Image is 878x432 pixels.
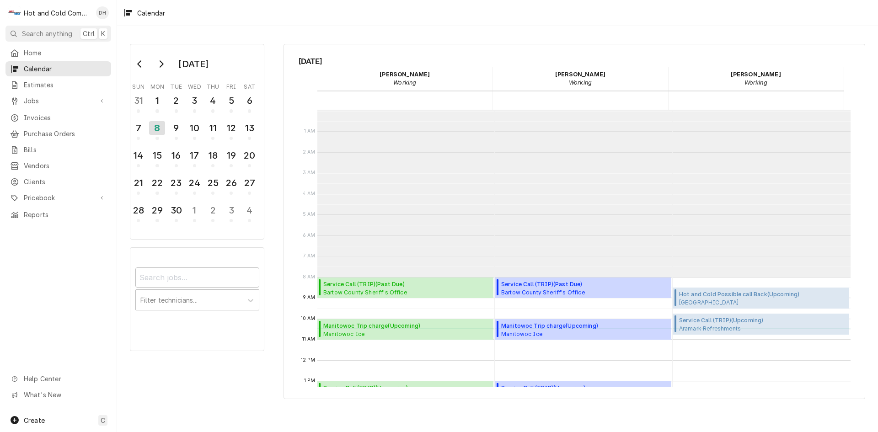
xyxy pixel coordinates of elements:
span: Manitowoc Trip charge ( Upcoming ) [501,322,644,330]
span: Service Call (TRIP) ( Upcoming ) [679,316,847,325]
span: [DATE] [299,55,851,67]
em: Working [393,79,416,86]
span: C [101,416,105,425]
div: 25 [206,176,220,190]
div: 28 [131,203,145,217]
button: Go to previous month [131,57,149,71]
th: Sunday [129,80,148,91]
div: 4 [206,94,220,107]
div: 1 [150,94,164,107]
span: 9 AM [300,294,318,301]
button: Search anythingCtrlK [5,26,111,42]
div: 9 [169,121,183,135]
span: Service Call (TRIP) ( Past Due ) [323,280,407,288]
div: Daryl Harris's Avatar [96,6,109,19]
a: Home [5,45,111,60]
span: Service Call (TRIP) ( Upcoming ) [323,384,408,392]
th: Thursday [204,80,222,91]
div: 2 [206,203,220,217]
span: Service Call (TRIP) ( Past Due ) [501,280,585,288]
div: Service Call (TRIP)(Upcoming)Aramark Refreshments[PERSON_NAME] / [STREET_ADDRESS][PERSON_NAME][PE... [673,314,849,335]
a: Go to Pricebook [5,190,111,205]
strong: [PERSON_NAME] [731,71,781,78]
a: Purchase Orders [5,126,111,141]
div: 24 [187,176,202,190]
div: [DATE] [175,56,212,72]
div: Hot and Cold Commercial Kitchens, Inc.'s Avatar [8,6,21,19]
span: Invoices [24,113,107,123]
span: 3 AM [300,169,318,176]
a: Invoices [5,110,111,125]
span: 2 AM [300,149,318,156]
span: Hot and Cold Possible call Back ( Upcoming ) [679,290,847,299]
div: DH [96,6,109,19]
span: 8 AM [300,273,318,281]
div: [Service] Service Call (TRIP) Aramark Refreshments Sherwin-Williams / 13129 Harland Dr NE, Coving... [673,314,849,335]
div: [Service] Manitowoc Trip charge Manitowoc Ice Baladi Coffee / 3061 George Busbee Pkwy NW, Kennesa... [495,319,671,340]
div: 29 [150,203,164,217]
div: Service Call (TRIP)(Past Due)Bartow County Sheriff's OfficeKitchen / [STREET_ADDRESS] [495,277,671,299]
div: 11 [206,121,220,135]
div: Manitowoc Trip charge(Upcoming)Manitowoc IceBaladi Coffee / [STREET_ADDRESS][PERSON_NAME] [495,319,671,340]
div: David Harris - Working [493,67,668,90]
th: Friday [222,80,241,91]
div: Calendar Filters [130,247,264,351]
a: Go to Help Center [5,371,111,386]
div: 20 [242,149,257,162]
th: Wednesday [185,80,203,91]
button: Go to next month [152,57,170,71]
span: Clients [24,177,107,187]
div: 5 [224,94,238,107]
div: 16 [169,149,183,162]
div: Calendar Day Picker [130,44,264,240]
span: Manitowoc Ice Baladi Coffee / [STREET_ADDRESS][PERSON_NAME] [323,330,466,337]
span: Service Call (TRIP) ( Upcoming ) [501,384,586,392]
div: 17 [187,149,202,162]
div: 3 [224,203,238,217]
span: Ctrl [83,29,95,38]
div: 12 [224,121,238,135]
div: 1 [187,203,202,217]
a: Vendors [5,158,111,173]
a: Bills [5,142,111,157]
div: Daryl Harris - Working [317,67,493,90]
div: [Service] Hot and Cold Possible call Back Hilton Garden Inn KITCHEN / 595 Cobb Pkwy N, Marietta, ... [673,288,849,309]
div: 10 [187,121,202,135]
span: 1 PM [302,377,318,384]
div: 31 [131,94,145,107]
div: 3 [187,94,202,107]
input: Search jobs... [135,267,259,288]
th: Monday [148,80,167,91]
strong: [PERSON_NAME] [555,71,605,78]
span: Manitowoc Trip charge ( Upcoming ) [323,322,466,330]
a: Estimates [5,77,111,92]
span: 7 AM [301,252,318,260]
span: Pricebook [24,193,93,203]
div: Calendar Calendar [284,44,865,399]
span: Help Center [24,374,106,384]
span: Vendors [24,161,107,171]
div: 27 [242,176,257,190]
a: Calendar [5,61,111,76]
div: Hot and Cold Commercial Kitchens, Inc. [24,8,91,18]
span: Reports [24,210,107,219]
span: Home [24,48,107,58]
span: 4 AM [300,190,318,197]
div: 30 [169,203,183,217]
div: [Service] Service Call (TRIP) Bartow County Sheriff's Office Kitchen / 103 Zena Dr, Cartersville,... [317,277,494,299]
div: Calendar Filters [135,259,259,320]
a: Go to What's New [5,387,111,402]
a: Go to Jobs [5,93,111,108]
span: Manitowoc Ice Baladi Coffee / [STREET_ADDRESS][PERSON_NAME] [501,330,644,337]
div: 14 [131,149,145,162]
span: Bartow County Sheriff's Office Kitchen / [STREET_ADDRESS] [501,288,585,296]
div: 8 [149,121,165,135]
span: Create [24,416,45,424]
span: What's New [24,390,106,400]
span: Bills [24,145,107,155]
div: 15 [150,149,164,162]
div: 23 [169,176,183,190]
div: 26 [224,176,238,190]
div: Hot and Cold Possible call Back(Upcoming)[GEOGRAPHIC_DATA]KITCHEN / [STREET_ADDRESS][PERSON_NAME]... [673,288,849,309]
div: 2 [169,94,183,107]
